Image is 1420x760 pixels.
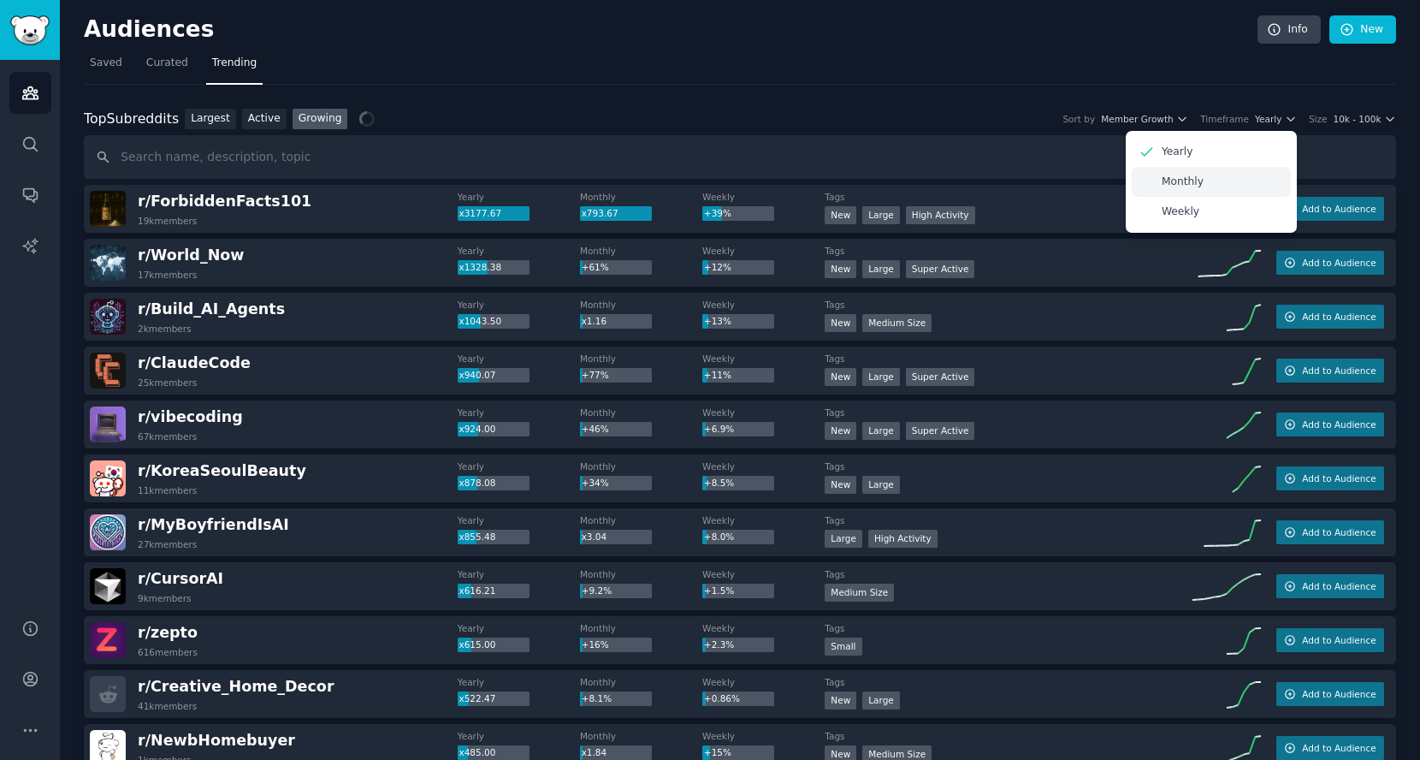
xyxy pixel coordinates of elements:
span: r/ ClaudeCode [138,354,251,371]
dt: Monthly [580,730,702,742]
img: CursorAI [90,568,126,604]
span: +1.5% [704,585,734,596]
span: Add to Audience [1302,526,1376,538]
div: 9k members [138,592,192,604]
span: r/ ForbiddenFacts101 [138,193,311,210]
button: Add to Audience [1276,305,1384,329]
p: Weekly [1162,205,1199,220]
dt: Weekly [702,730,825,742]
h2: Audiences [84,16,1257,44]
span: r/ CursorAI [138,570,223,587]
a: Growing [293,109,348,130]
span: Yearly [1255,113,1281,125]
span: r/ NewbHomebuyer [138,732,295,749]
dt: Yearly [458,353,580,365]
span: Add to Audience [1302,742,1376,754]
dt: Weekly [702,568,825,580]
p: Yearly [1162,145,1193,160]
img: vibecoding [90,407,126,442]
dt: Tags [825,730,1192,742]
span: r/ KoreaSeoulBeauty [138,462,306,479]
span: x615.00 [459,639,495,650]
dt: Monthly [580,622,702,634]
span: Trending [212,56,257,71]
dt: Weekly [702,460,825,472]
span: x855.48 [459,531,495,542]
div: Top Subreddits [84,109,179,130]
input: Search name, description, topic [84,135,1396,179]
button: Add to Audience [1276,466,1384,490]
dt: Monthly [580,676,702,688]
dt: Tags [825,568,1192,580]
span: +12% [704,262,731,272]
span: Add to Audience [1302,634,1376,646]
div: 19k members [138,215,197,227]
img: World_Now [90,245,126,281]
span: +8.5% [704,478,734,488]
span: x616.21 [459,585,495,596]
span: Add to Audience [1302,472,1376,484]
span: +61% [582,262,609,272]
div: Medium Size [825,584,894,602]
a: Info [1257,15,1321,45]
div: Super Active [906,260,975,278]
dt: Yearly [458,460,580,472]
dt: Yearly [458,407,580,419]
div: Large [862,368,900,386]
p: Monthly [1162,175,1204,190]
span: +15% [704,747,731,757]
button: Add to Audience [1276,682,1384,706]
span: Member Growth [1101,113,1174,125]
button: Add to Audience [1276,197,1384,221]
span: Add to Audience [1302,365,1376,377]
dt: Monthly [580,514,702,526]
div: New [825,368,856,386]
dt: Weekly [702,191,825,203]
span: +16% [582,639,609,650]
span: Add to Audience [1302,580,1376,592]
img: Build_AI_Agents [90,299,126,335]
button: Yearly [1255,113,1297,125]
div: Timeframe [1200,113,1249,125]
div: New [825,476,856,494]
span: x485.00 [459,747,495,757]
span: r/ vibecoding [138,408,243,425]
dt: Tags [825,460,1192,472]
div: Super Active [906,422,975,440]
div: 17k members [138,269,197,281]
dt: Yearly [458,730,580,742]
span: +8.0% [704,531,734,542]
div: Medium Size [862,314,932,332]
div: 41k members [138,700,197,712]
dt: Yearly [458,514,580,526]
dt: Tags [825,191,1192,203]
div: 2k members [138,323,192,335]
div: Super Active [906,368,975,386]
img: ForbiddenFacts101 [90,191,126,227]
div: Large [862,422,900,440]
span: r/ World_Now [138,246,244,264]
a: New [1329,15,1396,45]
dt: Yearly [458,245,580,257]
button: Add to Audience [1276,574,1384,598]
dt: Weekly [702,245,825,257]
span: Add to Audience [1302,311,1376,323]
dt: Yearly [458,568,580,580]
div: 616 members [138,646,198,658]
img: KoreaSeoulBeauty [90,460,126,496]
dt: Weekly [702,514,825,526]
a: Trending [206,50,263,85]
div: New [825,206,856,224]
img: zepto [90,622,126,658]
span: r/ Build_AI_Agents [138,300,285,318]
span: Saved [90,56,122,71]
span: +2.3% [704,639,734,650]
dt: Yearly [458,191,580,203]
dt: Yearly [458,299,580,311]
dt: Monthly [580,460,702,472]
span: +13% [704,316,731,326]
div: 27k members [138,538,197,550]
dt: Weekly [702,353,825,365]
button: Add to Audience [1276,413,1384,436]
div: Small [825,638,861,656]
